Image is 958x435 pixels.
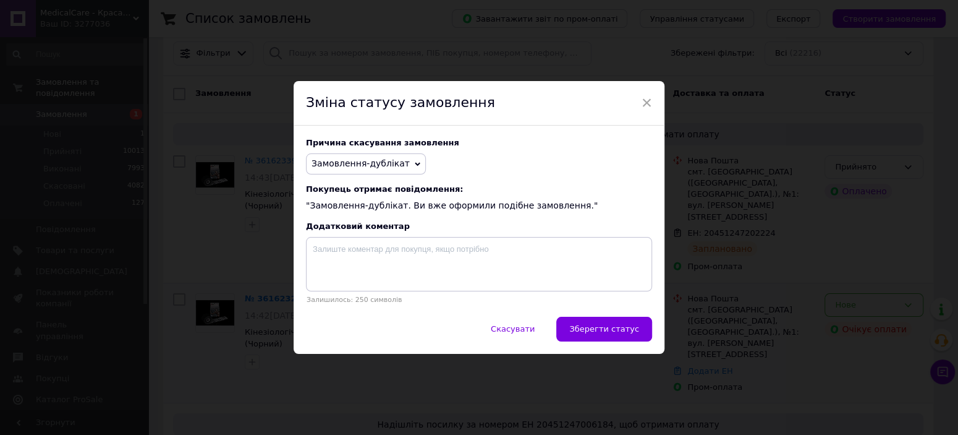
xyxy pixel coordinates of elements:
div: Зміна статусу замовлення [294,81,664,126]
span: Скасувати [491,324,535,334]
button: Скасувати [478,317,548,342]
span: Покупець отримає повідомлення: [306,184,652,194]
span: Замовлення-дублікат [312,158,410,168]
p: Залишилось: 250 символів [306,296,652,304]
span: × [641,92,652,113]
div: "Замовлення-дублікат. Ви вже оформили подібне замовлення." [306,184,652,212]
button: Зберегти статус [556,317,652,342]
span: Зберегти статус [569,324,639,334]
div: Додатковий коментар [306,222,652,231]
div: Причина скасування замовлення [306,138,652,147]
